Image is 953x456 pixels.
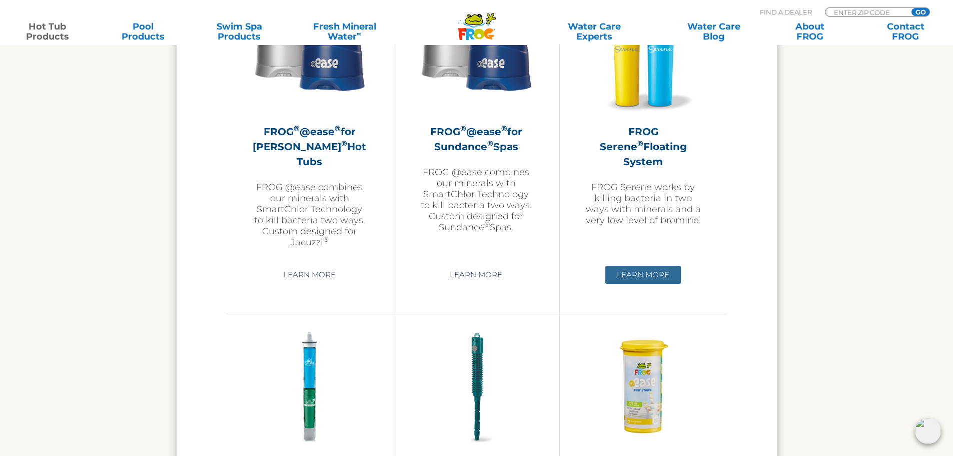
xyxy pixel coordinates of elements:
[534,22,655,42] a: Water CareExperts
[585,182,701,226] p: FROG Serene works by killing bacteria in two ways with minerals and a very low level of bromine.
[460,124,466,133] sup: ®
[418,167,534,233] p: FROG @ease combines our minerals with SmartChlor Technology to kill bacteria two ways. Custom des...
[418,329,534,445] img: hot-tub-product-filter-frog-300x300.png
[760,8,812,17] p: Find A Dealer
[418,124,534,154] h2: FROG @ease for Sundance Spas
[106,22,181,42] a: PoolProducts
[252,182,368,248] p: FROG @ease combines our minerals with SmartChlor Technology to kill bacteria two ways. Custom des...
[868,22,943,42] a: ContactFROG
[202,22,277,42] a: Swim SpaProducts
[911,8,929,16] input: GO
[676,22,751,42] a: Water CareBlog
[10,22,85,42] a: Hot TubProducts
[272,266,347,284] a: Learn More
[487,139,493,148] sup: ®
[772,22,847,42] a: AboutFROG
[357,30,362,38] sup: ∞
[298,22,391,42] a: Fresh MineralWater∞
[915,418,941,444] img: openIcon
[585,124,701,169] h2: FROG Serene Floating System
[294,124,300,133] sup: ®
[605,266,681,284] a: Learn More
[252,329,368,445] img: serene-inline-300x300.png
[501,124,507,133] sup: ®
[833,8,900,17] input: Zip Code Form
[323,235,329,243] sup: ®
[438,266,514,284] a: Learn More
[335,124,341,133] sup: ®
[252,124,368,169] h2: FROG @ease for [PERSON_NAME] Hot Tubs
[484,220,490,228] sup: ®
[585,329,701,445] img: FROG-@ease-TS-Bottle-300x300.png
[637,139,643,148] sup: ®
[341,139,347,148] sup: ®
